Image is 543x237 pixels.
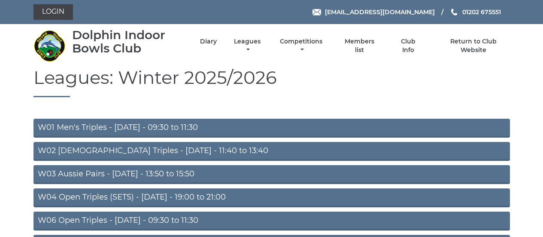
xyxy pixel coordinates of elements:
[450,7,501,17] a: Phone us 01202 675551
[232,37,263,54] a: Leagues
[462,8,501,16] span: 01202 675551
[312,9,321,15] img: Email
[33,119,510,138] a: W01 Men's Triples - [DATE] - 09:30 to 11:30
[72,28,185,55] div: Dolphin Indoor Bowls Club
[33,30,66,62] img: Dolphin Indoor Bowls Club
[33,142,510,161] a: W02 [DEMOGRAPHIC_DATA] Triples - [DATE] - 11:40 to 13:40
[33,68,510,97] h1: Leagues: Winter 2025/2026
[33,4,73,20] a: Login
[312,7,435,17] a: Email [EMAIL_ADDRESS][DOMAIN_NAME]
[33,212,510,231] a: W06 Open Triples - [DATE] - 09:30 to 11:30
[33,188,510,207] a: W04 Open Triples (SETS) - [DATE] - 19:00 to 21:00
[340,37,379,54] a: Members list
[394,37,422,54] a: Club Info
[451,9,457,15] img: Phone us
[437,37,510,54] a: Return to Club Website
[200,37,217,46] a: Diary
[33,165,510,184] a: W03 Aussie Pairs - [DATE] - 13:50 to 15:50
[278,37,325,54] a: Competitions
[325,8,435,16] span: [EMAIL_ADDRESS][DOMAIN_NAME]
